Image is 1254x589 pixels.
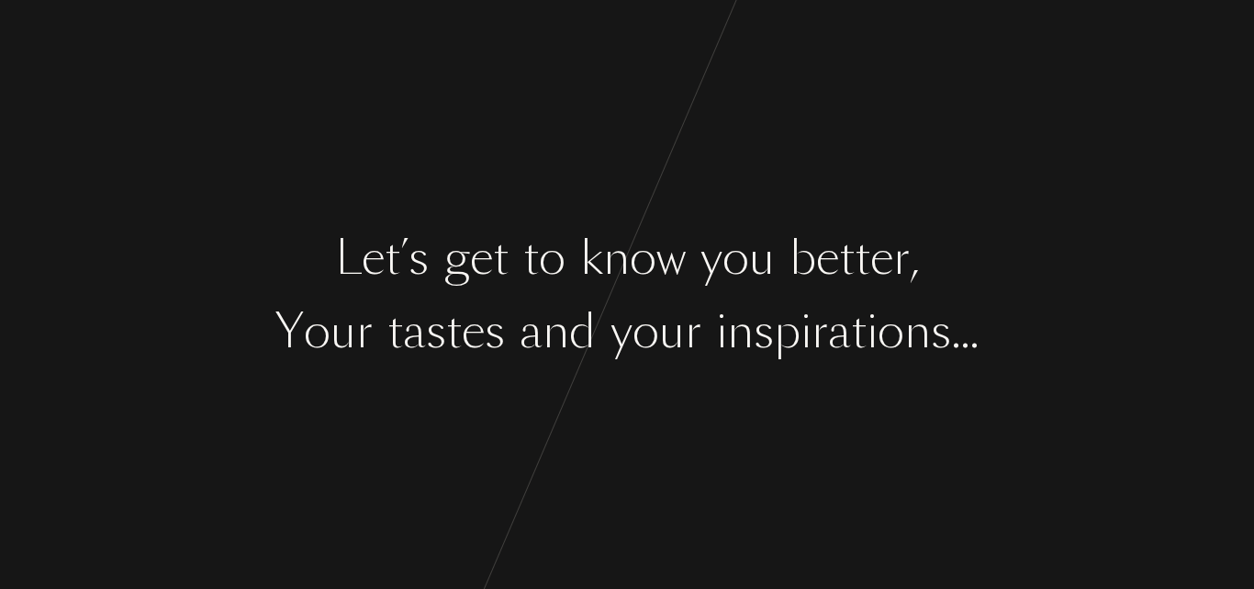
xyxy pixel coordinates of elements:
[774,297,801,366] div: p
[630,223,656,292] div: o
[700,223,722,292] div: y
[969,297,979,366] div: .
[931,297,951,366] div: s
[904,297,931,366] div: n
[539,223,565,292] div: o
[362,223,385,292] div: e
[960,297,969,366] div: .
[610,297,633,366] div: y
[426,297,446,366] div: s
[603,223,630,292] div: n
[789,223,816,292] div: b
[749,223,775,292] div: u
[569,297,596,366] div: d
[387,297,403,366] div: t
[870,223,893,292] div: e
[685,297,701,366] div: r
[839,223,855,292] div: t
[520,297,543,366] div: a
[910,223,919,292] div: ,
[727,297,754,366] div: n
[580,223,603,292] div: k
[812,297,828,366] div: r
[855,223,870,292] div: t
[633,297,659,366] div: o
[493,223,509,292] div: t
[304,297,330,366] div: o
[816,223,839,292] div: e
[485,297,505,366] div: s
[851,297,867,366] div: t
[462,297,485,366] div: e
[878,297,904,366] div: o
[801,297,812,366] div: i
[656,223,686,292] div: w
[356,297,373,366] div: r
[543,297,569,366] div: n
[443,223,470,292] div: g
[523,223,539,292] div: t
[659,297,685,366] div: u
[403,297,426,366] div: a
[400,223,409,292] div: ’
[716,297,727,366] div: i
[275,297,304,366] div: Y
[385,223,400,292] div: t
[446,297,462,366] div: t
[335,223,362,292] div: L
[330,297,356,366] div: u
[867,297,878,366] div: i
[409,223,429,292] div: s
[722,223,749,292] div: o
[754,297,774,366] div: s
[828,297,851,366] div: a
[470,223,493,292] div: e
[893,223,910,292] div: r
[951,297,960,366] div: .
